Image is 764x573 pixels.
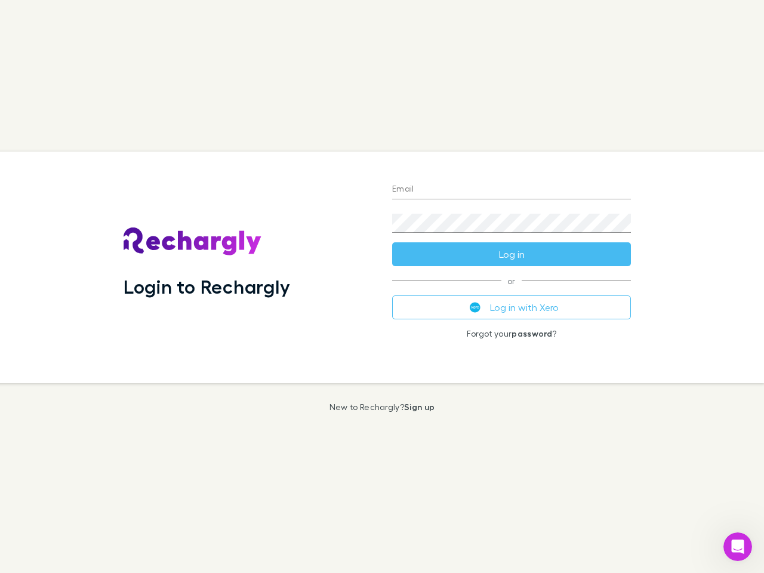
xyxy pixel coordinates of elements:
button: Log in with Xero [392,295,631,319]
a: password [512,328,552,338]
h1: Login to Rechargly [124,275,290,298]
button: Log in [392,242,631,266]
p: New to Rechargly? [329,402,435,412]
img: Xero's logo [470,302,480,313]
img: Rechargly's Logo [124,227,262,256]
a: Sign up [404,402,435,412]
iframe: Intercom live chat [723,532,752,561]
p: Forgot your ? [392,329,631,338]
